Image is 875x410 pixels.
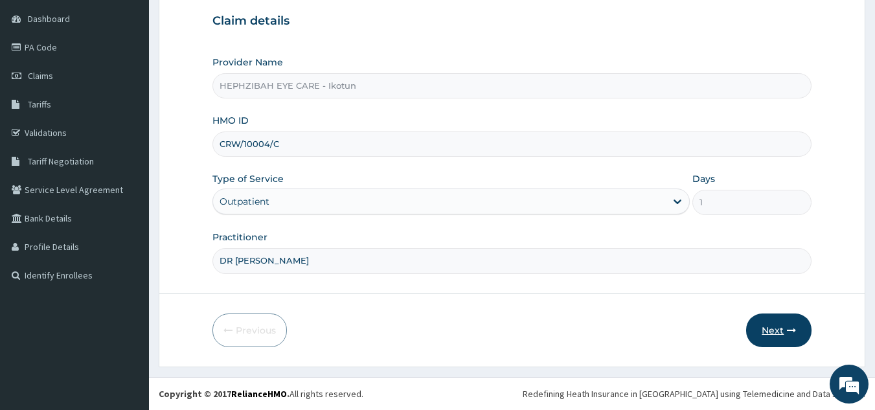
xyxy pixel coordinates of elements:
[212,248,812,273] input: Enter Name
[212,172,284,185] label: Type of Service
[28,155,94,167] span: Tariff Negotiation
[212,114,249,127] label: HMO ID
[159,388,290,400] strong: Copyright © 2017 .
[28,13,70,25] span: Dashboard
[212,231,267,244] label: Practitioner
[523,387,865,400] div: Redefining Heath Insurance in [GEOGRAPHIC_DATA] using Telemedicine and Data Science!
[212,313,287,347] button: Previous
[212,131,812,157] input: Enter HMO ID
[746,313,812,347] button: Next
[692,172,715,185] label: Days
[212,14,812,28] h3: Claim details
[149,377,875,410] footer: All rights reserved.
[28,70,53,82] span: Claims
[67,73,218,89] div: Chat with us now
[231,388,287,400] a: RelianceHMO
[6,273,247,318] textarea: Type your message and hit 'Enter'
[212,56,283,69] label: Provider Name
[220,195,269,208] div: Outpatient
[75,122,179,253] span: We're online!
[24,65,52,97] img: d_794563401_company_1708531726252_794563401
[212,6,244,38] div: Minimize live chat window
[28,98,51,110] span: Tariffs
